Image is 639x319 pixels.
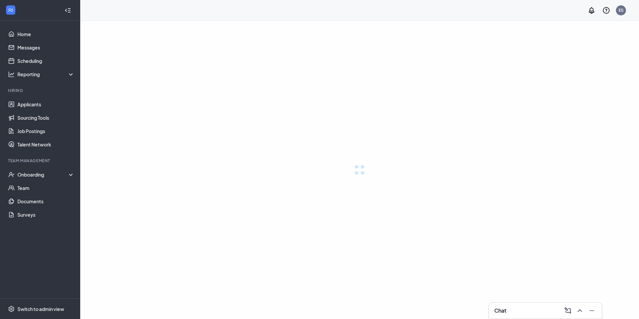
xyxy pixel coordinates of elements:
div: Onboarding [17,171,75,178]
div: Switch to admin view [17,306,64,312]
svg: Notifications [588,6,596,14]
svg: WorkstreamLogo [7,7,14,13]
svg: Collapse [65,7,71,14]
a: Sourcing Tools [17,111,75,124]
a: Surveys [17,208,75,221]
svg: Analysis [8,71,15,78]
div: Reporting [17,71,75,78]
div: ES [619,7,624,13]
svg: ChevronUp [576,307,584,315]
a: Messages [17,41,75,54]
a: Documents [17,195,75,208]
svg: ComposeMessage [564,307,572,315]
a: Scheduling [17,54,75,68]
svg: QuestionInfo [602,6,610,14]
a: Job Postings [17,124,75,138]
button: ChevronUp [574,305,585,316]
button: ComposeMessage [562,305,572,316]
h3: Chat [494,307,506,314]
a: Home [17,27,75,41]
button: Minimize [586,305,597,316]
a: Applicants [17,98,75,111]
svg: UserCheck [8,171,15,178]
svg: Settings [8,306,15,312]
a: Talent Network [17,138,75,151]
div: Team Management [8,158,73,164]
div: Hiring [8,88,73,93]
svg: Minimize [588,307,596,315]
a: Team [17,181,75,195]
